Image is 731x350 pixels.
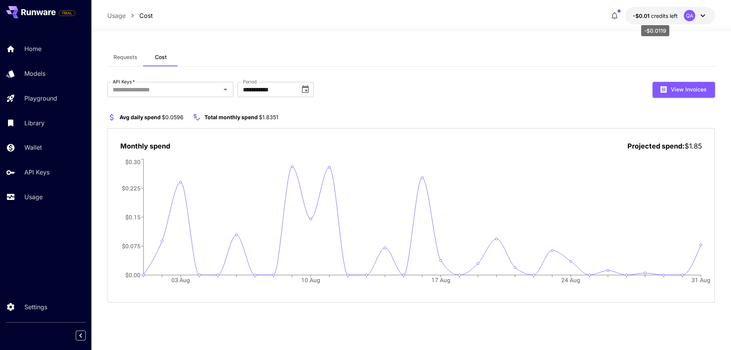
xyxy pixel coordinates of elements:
[155,54,167,61] span: Cost
[113,78,135,85] label: API Keys
[653,85,715,93] a: View Invoices
[21,44,27,50] img: tab_domain_overview_orange.svg
[20,20,54,26] div: Domain: [URL]
[220,84,231,95] button: Open
[651,13,678,19] span: credits left
[562,276,581,284] tspan: 24 Aug
[298,82,313,97] button: Choose date, selected date is Aug 1, 2025
[122,243,140,250] tspan: $0.075
[139,11,153,20] a: Cost
[633,13,651,19] span: -$0.01
[24,69,45,78] p: Models
[21,12,37,18] div: v 4.0.25
[122,184,140,192] tspan: $0.225
[12,20,18,26] img: website_grey.svg
[653,82,715,97] button: View Invoices
[113,54,137,61] span: Requests
[76,331,86,340] button: Collapse sidebar
[302,276,321,284] tspan: 10 Aug
[125,158,140,165] tspan: $0.30
[684,10,695,21] div: QA
[29,45,68,50] div: Domain Overview
[59,8,75,18] span: Add your payment card to enable full platform functionality.
[125,213,140,221] tspan: $0.15
[627,142,685,150] span: Projected spend:
[84,45,128,50] div: Keywords by Traffic
[24,192,43,201] p: Usage
[171,276,190,284] tspan: 03 Aug
[24,118,45,128] p: Library
[692,276,711,284] tspan: 31 Aug
[243,78,257,85] label: Period
[24,44,41,53] p: Home
[12,12,18,18] img: logo_orange.svg
[24,168,49,177] p: API Keys
[24,302,47,312] p: Settings
[107,11,153,20] nav: breadcrumb
[204,114,258,120] span: Total monthly spend
[685,142,702,150] span: $1.85
[259,114,278,120] span: $1.8351
[641,25,669,36] div: -$0.0119
[125,272,140,279] tspan: $0.00
[24,94,57,103] p: Playground
[162,114,184,120] span: $0.0596
[107,11,126,20] a: Usage
[633,12,678,20] div: -$0.0119
[59,10,75,16] span: TRIAL
[432,276,451,284] tspan: 17 Aug
[24,143,42,152] p: Wallet
[625,7,715,24] button: -$0.0119QA
[120,114,161,120] span: Avg daily spend
[81,329,91,342] div: Collapse sidebar
[76,44,82,50] img: tab_keywords_by_traffic_grey.svg
[120,141,170,151] p: Monthly spend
